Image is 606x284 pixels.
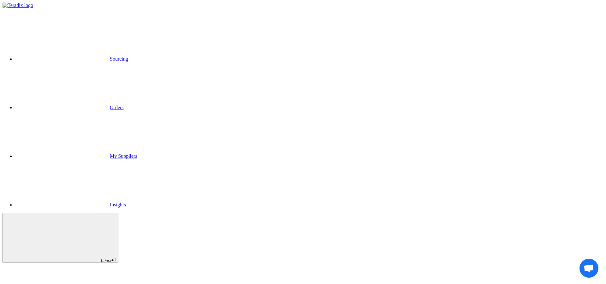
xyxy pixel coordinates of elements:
[15,105,124,110] a: Orders
[15,56,128,62] a: Sourcing
[101,257,104,262] span: ع
[15,202,126,207] a: Insights
[15,153,137,159] a: My Suppliers
[3,213,118,263] button: العربية ع
[104,257,116,262] span: العربية
[579,259,598,278] div: Open chat
[3,3,33,8] img: Teradix logo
